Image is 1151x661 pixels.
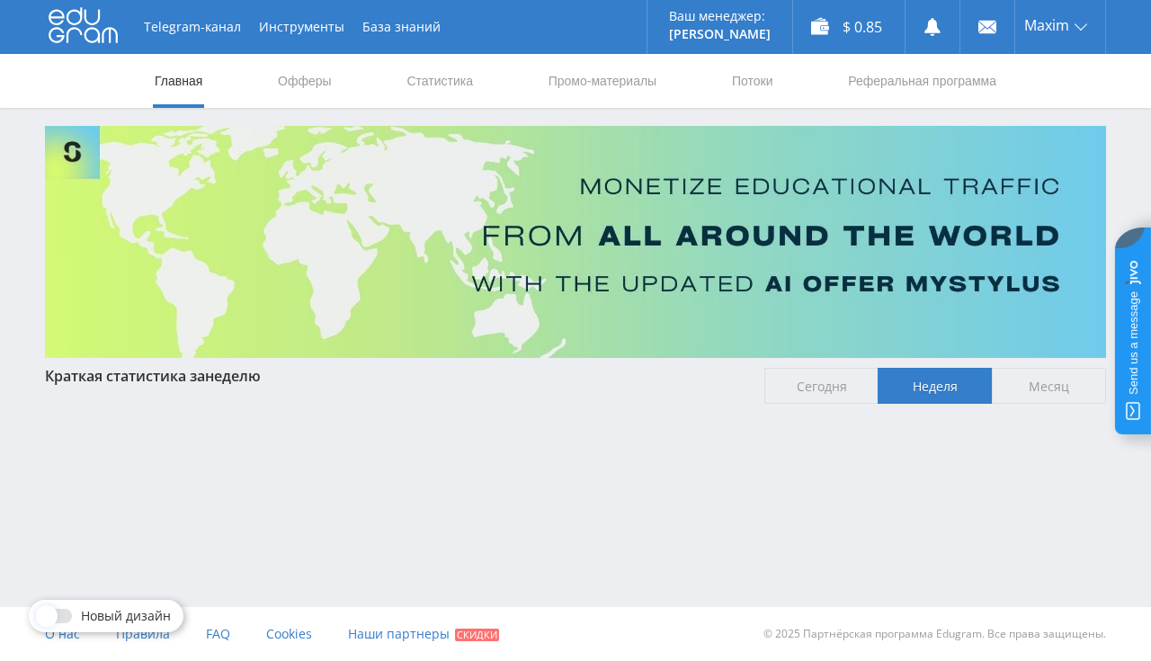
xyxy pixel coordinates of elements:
span: Неделя [878,368,992,404]
a: Промо-материалы [547,54,658,108]
img: Banner [45,126,1106,358]
a: Наши партнеры Скидки [348,607,499,661]
a: Офферы [276,54,334,108]
span: Скидки [455,629,499,641]
span: неделю [205,366,261,386]
a: Реферальная программа [846,54,998,108]
span: Новый дизайн [81,609,171,623]
a: Cookies [266,607,312,661]
div: © 2025 Партнёрская программа Edugram. Все права защищены. [584,607,1106,661]
span: FAQ [206,625,230,642]
span: О нас [45,625,80,642]
span: Maxim [1024,18,1069,32]
div: Краткая статистика за [45,368,746,384]
p: [PERSON_NAME] [669,27,771,41]
a: О нас [45,607,80,661]
a: Главная [153,54,204,108]
a: Статистика [405,54,475,108]
span: Правила [116,625,170,642]
span: Месяц [992,368,1106,404]
a: FAQ [206,607,230,661]
a: Правила [116,607,170,661]
p: Ваш менеджер: [669,9,771,23]
span: Сегодня [764,368,879,404]
a: Потоки [730,54,775,108]
span: Наши партнеры [348,625,450,642]
span: Cookies [266,625,312,642]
